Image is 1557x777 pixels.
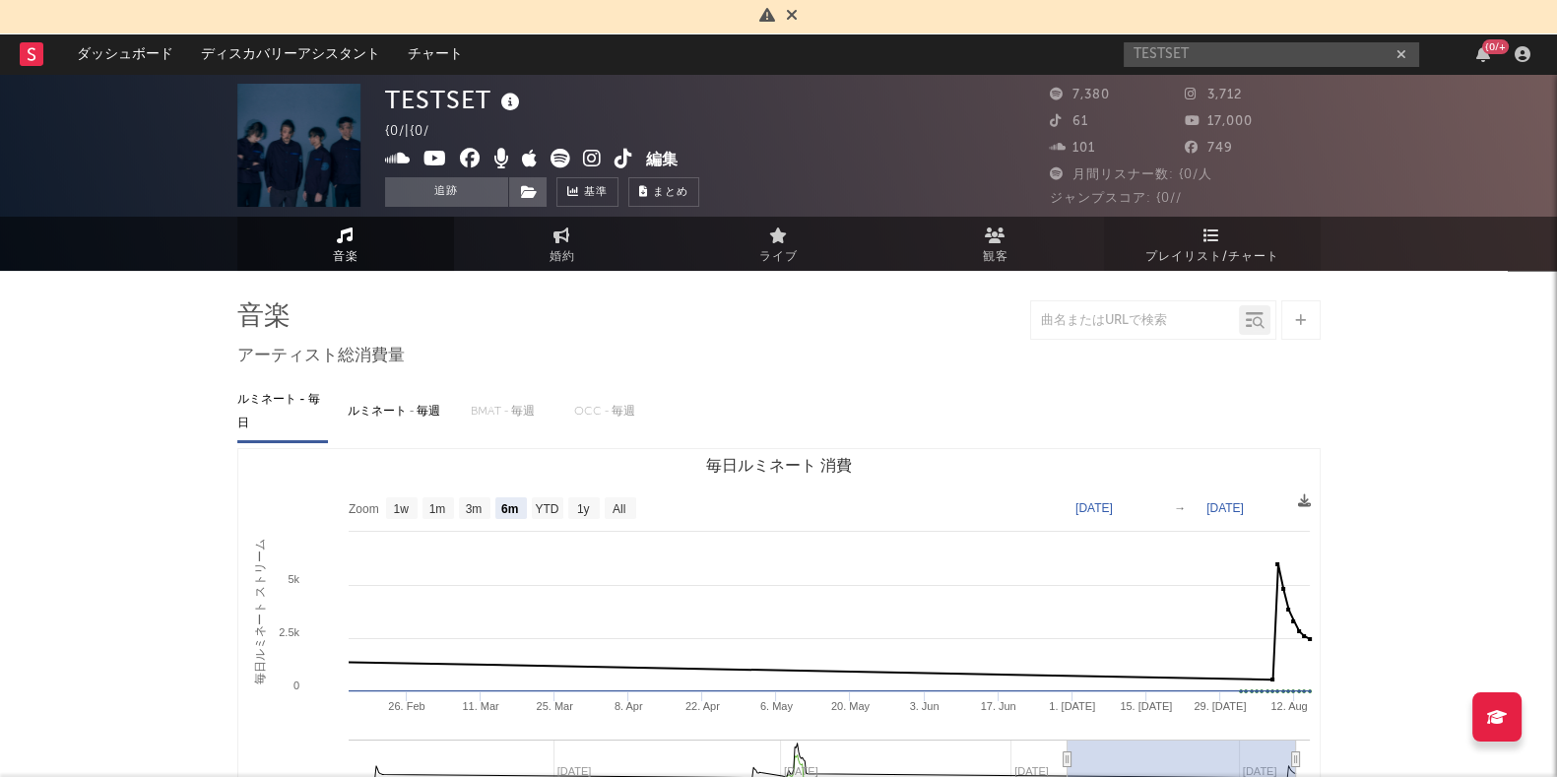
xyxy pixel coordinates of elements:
text: 毎日ルミネート ストリーム [252,539,266,683]
a: ディスカバリーアシスタント [187,34,394,74]
span: 基準 [584,181,608,205]
input: アーティストを検索 [1124,42,1419,67]
text: 29. [DATE] [1194,700,1246,712]
text: All [612,502,624,516]
div: {0/ | {0/ [385,120,452,144]
text: [DATE] [1206,501,1244,515]
a: ライブ [671,217,887,271]
div: {0/+ [1482,39,1509,54]
span: アーティスト総消費量 [237,345,405,368]
span: 3,712 [1185,89,1242,101]
text: → [1174,501,1186,515]
span: 101 [1050,142,1095,155]
text: 3. Jun [909,700,939,712]
text: 25. Mar [536,700,573,712]
a: 婚約 [454,217,671,271]
text: YTD [535,502,558,516]
button: {0/+ [1476,46,1490,62]
a: ダッシュボード [63,34,187,74]
text: 2.5k [279,626,299,638]
text: 20. May [830,700,870,712]
div: TESTSET [385,84,525,116]
button: 編集 [646,149,678,173]
div: ルミネート - 毎日 [237,383,328,440]
text: 0 [292,680,298,691]
a: チャート [394,34,477,74]
text: 1y [576,502,589,516]
a: 観客 [887,217,1104,271]
span: ジャンプスコア: {0// [1050,192,1182,205]
span: 17,000 [1185,115,1253,128]
text: 1m [428,502,445,516]
text: 17. Jun [980,700,1015,712]
text: 15. [DATE] [1120,700,1172,712]
text: 1w [393,502,409,516]
text: 1. [DATE] [1049,700,1095,712]
text: 6. May [759,700,793,712]
div: ルミネート - 毎週 [348,395,451,428]
span: 却下する [786,9,798,25]
text: 11. Mar [462,700,499,712]
input: 曲名またはURLで検索 [1031,313,1239,329]
text: Zoom [349,502,379,516]
text: 3m [465,502,482,516]
text: 26. Feb [388,700,424,712]
span: まとめ [653,187,688,198]
span: 749 [1185,142,1233,155]
a: 基準 [556,177,618,207]
span: 音楽 [333,245,358,269]
span: 61 [1050,115,1088,128]
text: 8. Apr [614,700,642,712]
span: プレイリスト/チャート [1145,245,1279,269]
text: 毎日ルミネート 消費 [705,457,851,474]
button: まとめ [628,177,699,207]
span: 婚約 [550,245,575,269]
text: 6m [500,502,517,516]
a: プレイリスト/チャート [1104,217,1321,271]
span: 7,380 [1050,89,1110,101]
span: 観客 [983,245,1008,269]
text: 5k [288,573,299,585]
span: 月間リスナー数: {0/人 [1050,168,1212,181]
a: 音楽 [237,217,454,271]
button: 追跡 [385,177,508,207]
text: [DATE] [1075,501,1113,515]
text: 22. Apr [684,700,719,712]
text: 12. Aug [1270,700,1307,712]
span: ライブ [759,245,798,269]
